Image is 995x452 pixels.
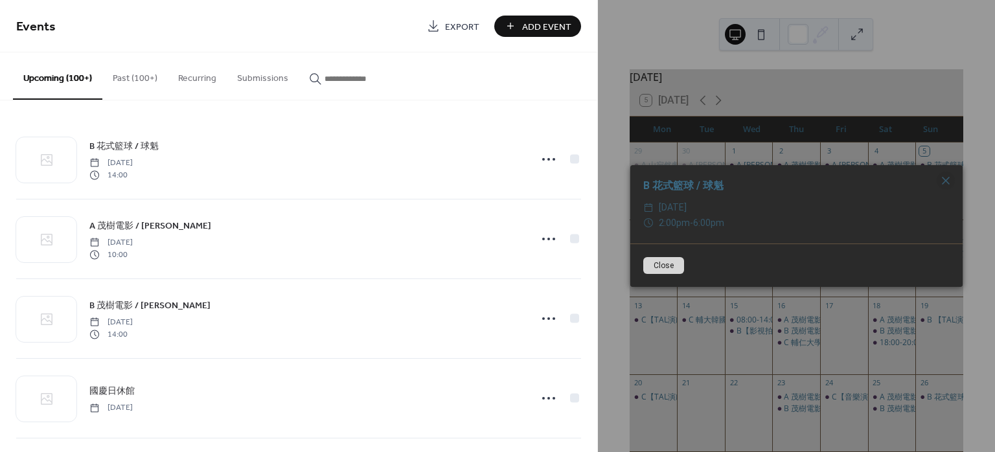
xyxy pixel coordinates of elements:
[659,200,687,216] span: [DATE]
[89,383,135,398] a: 國慶日休館
[168,52,227,98] button: Recurring
[690,218,693,228] span: -
[494,16,581,37] button: Add Event
[630,178,963,194] div: B 花式籃球 / 球魁
[89,139,159,153] a: B 花式籃球 / 球魁
[643,216,654,231] div: ​
[227,52,299,98] button: Submissions
[89,169,133,181] span: 14:00
[643,200,654,216] div: ​
[417,16,489,37] a: Export
[89,220,211,233] span: A 茂樹電影 / [PERSON_NAME]
[89,328,133,340] span: 14:00
[659,218,690,228] span: 2:00pm
[643,257,684,274] button: Close
[89,218,211,233] a: A 茂樹電影 / [PERSON_NAME]
[102,52,168,98] button: Past (100+)
[13,52,102,100] button: Upcoming (100+)
[445,20,479,34] span: Export
[89,317,133,328] span: [DATE]
[89,157,133,169] span: [DATE]
[89,298,211,313] a: B 茂樹電影 / [PERSON_NAME]
[89,385,135,398] span: 國慶日休館
[89,140,159,153] span: B 花式籃球 / 球魁
[89,299,211,313] span: B 茂樹電影 / [PERSON_NAME]
[522,20,571,34] span: Add Event
[89,249,133,260] span: 10:00
[89,237,133,249] span: [DATE]
[16,14,56,40] span: Events
[693,218,724,228] span: 6:00pm
[89,402,133,414] span: [DATE]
